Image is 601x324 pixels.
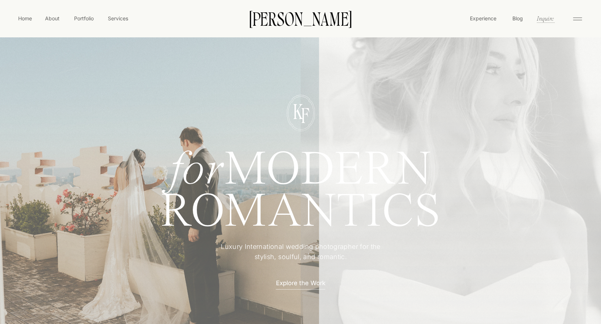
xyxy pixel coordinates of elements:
a: Experience [469,15,497,22]
p: F [295,105,315,124]
a: Portfolio [71,15,97,22]
a: Blog [511,15,524,22]
i: for [170,147,224,195]
h1: ROMANTICS [134,192,468,231]
a: [PERSON_NAME] [238,11,363,26]
a: About [44,15,60,22]
p: K [288,101,308,120]
a: Explore the Work [269,279,333,286]
a: Services [107,15,129,22]
a: Home [17,15,33,22]
h1: MODERN [134,150,468,185]
p: Luxury International wedding photographer for the stylish, soulful, and romantic. [210,242,391,263]
a: Inquire [536,14,555,22]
